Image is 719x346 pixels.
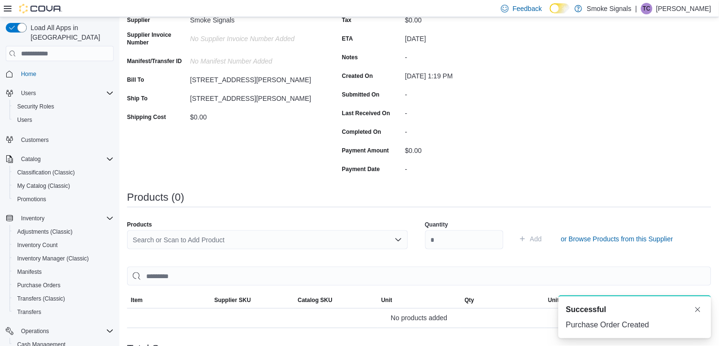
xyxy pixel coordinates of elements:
div: - [405,87,533,98]
a: My Catalog (Classic) [13,180,74,192]
div: - [405,162,533,173]
p: | [635,3,637,14]
div: Tory Chickite [641,3,653,14]
div: [STREET_ADDRESS][PERSON_NAME] [190,72,318,84]
button: Unit [377,293,461,308]
span: Load All Apps in [GEOGRAPHIC_DATA] [27,23,114,42]
button: Catalog [17,153,44,165]
span: Adjustments (Classic) [17,228,73,236]
label: Last Received On [342,109,390,117]
a: Users [13,114,36,126]
div: $0.00 [190,109,318,121]
label: Manifest/Transfer ID [127,57,182,65]
button: Inventory [17,213,48,224]
span: No products added [391,313,447,324]
span: Operations [21,327,49,335]
div: - [405,106,533,117]
button: Classification (Classic) [10,166,118,179]
button: Open list of options [395,236,402,244]
button: Users [2,86,118,100]
button: Add [515,229,546,249]
span: Inventory Count [17,241,58,249]
label: Payment Amount [342,147,389,154]
span: Users [13,114,114,126]
div: No Supplier Invoice Number added [190,31,318,43]
label: Payment Date [342,165,380,173]
a: Transfers [13,306,45,318]
button: Qty [461,293,545,308]
label: Supplier Invoice Number [127,31,186,46]
span: Successful [566,304,606,315]
div: - [405,124,533,136]
div: Notification [566,304,704,315]
label: Ship To [127,95,148,102]
label: Quantity [425,221,449,228]
span: Add [530,234,542,244]
span: My Catalog (Classic) [13,180,114,192]
a: Promotions [13,194,50,205]
label: Tax [342,16,352,24]
span: Promotions [17,195,46,203]
a: Customers [17,134,53,146]
label: Supplier [127,16,150,24]
label: Shipping Cost [127,113,166,121]
span: Purchase Orders [13,280,114,291]
div: [STREET_ADDRESS][PERSON_NAME] [190,91,318,102]
div: [DATE] [405,31,533,43]
label: Completed On [342,128,381,136]
label: ETA [342,35,353,43]
a: Manifests [13,266,45,278]
button: Transfers [10,305,118,319]
a: Security Roles [13,101,58,112]
span: TC [643,3,651,14]
input: Dark Mode [550,3,570,13]
p: [PERSON_NAME] [656,3,711,14]
span: Transfers (Classic) [13,293,114,304]
a: Classification (Classic) [13,167,79,178]
span: Security Roles [13,101,114,112]
span: Catalog SKU [298,297,333,304]
a: Purchase Orders [13,280,64,291]
span: Classification (Classic) [17,169,75,176]
span: Transfers [13,306,114,318]
button: Promotions [10,193,118,206]
span: Transfers (Classic) [17,295,65,303]
h3: Products (0) [127,192,184,203]
span: Transfers [17,308,41,316]
div: Smoke Signals [190,12,318,24]
button: Adjustments (Classic) [10,225,118,238]
label: Notes [342,54,358,61]
label: Created On [342,72,373,80]
button: Operations [2,324,118,338]
span: Catalog [21,155,41,163]
span: Inventory [17,213,114,224]
a: Inventory Manager (Classic) [13,253,93,264]
div: No Manifest Number added [190,54,318,65]
span: Adjustments (Classic) [13,226,114,238]
button: or Browse Products from this Supplier [557,229,677,249]
span: Inventory [21,215,44,222]
div: - [405,50,533,61]
span: Users [17,87,114,99]
span: Dark Mode [550,13,550,14]
a: Inventory Count [13,239,62,251]
span: Home [21,70,36,78]
span: Catalog [17,153,114,165]
p: Smoke Signals [587,3,632,14]
span: Promotions [13,194,114,205]
span: or Browse Products from this Supplier [561,234,673,244]
span: Manifests [13,266,114,278]
button: Inventory Count [10,238,118,252]
button: Operations [17,325,53,337]
button: Dismiss toast [692,304,704,315]
label: Products [127,221,152,228]
button: Security Roles [10,100,118,113]
span: Inventory Manager (Classic) [13,253,114,264]
div: Purchase Order Created [566,319,704,331]
span: My Catalog (Classic) [17,182,70,190]
span: Inventory Manager (Classic) [17,255,89,262]
img: Cova [19,4,62,13]
div: $0.00 [405,12,533,24]
button: Inventory [2,212,118,225]
span: Customers [21,136,49,144]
